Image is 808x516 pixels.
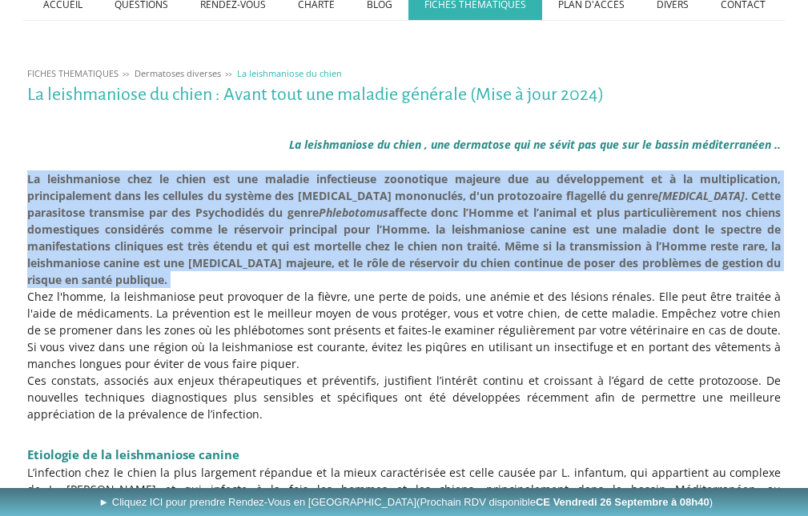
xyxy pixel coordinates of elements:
b: CE Vendredi 26 Septembre à 08h40 [536,496,710,508]
span: La leishmaniose du chien [237,67,342,79]
span: ► Cliquez ICI pour prendre Rendez-Vous en [GEOGRAPHIC_DATA] [98,496,713,508]
p: Chez l'homme, la leishmaniose peut provoquer de la fièvre, une perte de poids, une anémie et des ... [27,288,782,372]
a: La leishmaniose du chien [233,67,346,79]
i: Phlebotomus [319,205,388,220]
span: parasitose transmise par des Psychodidés du genre affecte donc l’Homme et l’animal et plus partic... [27,205,782,220]
strong: n à l’Homme reste rare, la leishmaniose canine est une [MEDICAL_DATA] majeure, et le rôle de rése... [27,171,782,287]
span: des [MEDICAL_DATA] mononuclés, d'un protozoaire flagellé du genre . Cette [275,188,781,203]
a: Dermatoses diverses [131,67,225,79]
i: [MEDICAL_DATA] [658,188,745,203]
span: la leishmaniose canine est une maladie dont le spectre de [436,222,781,237]
b: La leishmaniose du chien , une dermatose qui ne sévit pas que sur le bassin méditerranéen .. [289,137,781,152]
span: manifestations cliniques est très étendu et qui est mortelle chez le chien non traité. [27,238,500,254]
span: Dermatoses diverses [135,67,221,79]
span: développement et à la multiplication, principalement dans les cellules du système [27,171,782,203]
span: (Prochain RDV disponible ) [416,496,713,508]
span: Même si la transmissio [504,238,634,254]
span: La leishmaniose chez le chien est une maladie infectieuse zoonotique majeure due au [27,171,549,186]
span: domestiques considérés comme le réservoir principal pour l’Homme. [27,222,430,237]
p: Ces constats, associés aux enjeux thérapeutiques et préventifs, justifient l’intérêt continu et c... [27,372,782,422]
strong: Etiologie de la leishmaniose canine [27,446,239,462]
h1: La leishmaniose du chien : Avant tout une maladie générale (Mise à jour 2024) [27,85,782,105]
span: FICHES THEMATIQUES [27,67,119,79]
a: FICHES THEMATIQUES [23,67,123,79]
